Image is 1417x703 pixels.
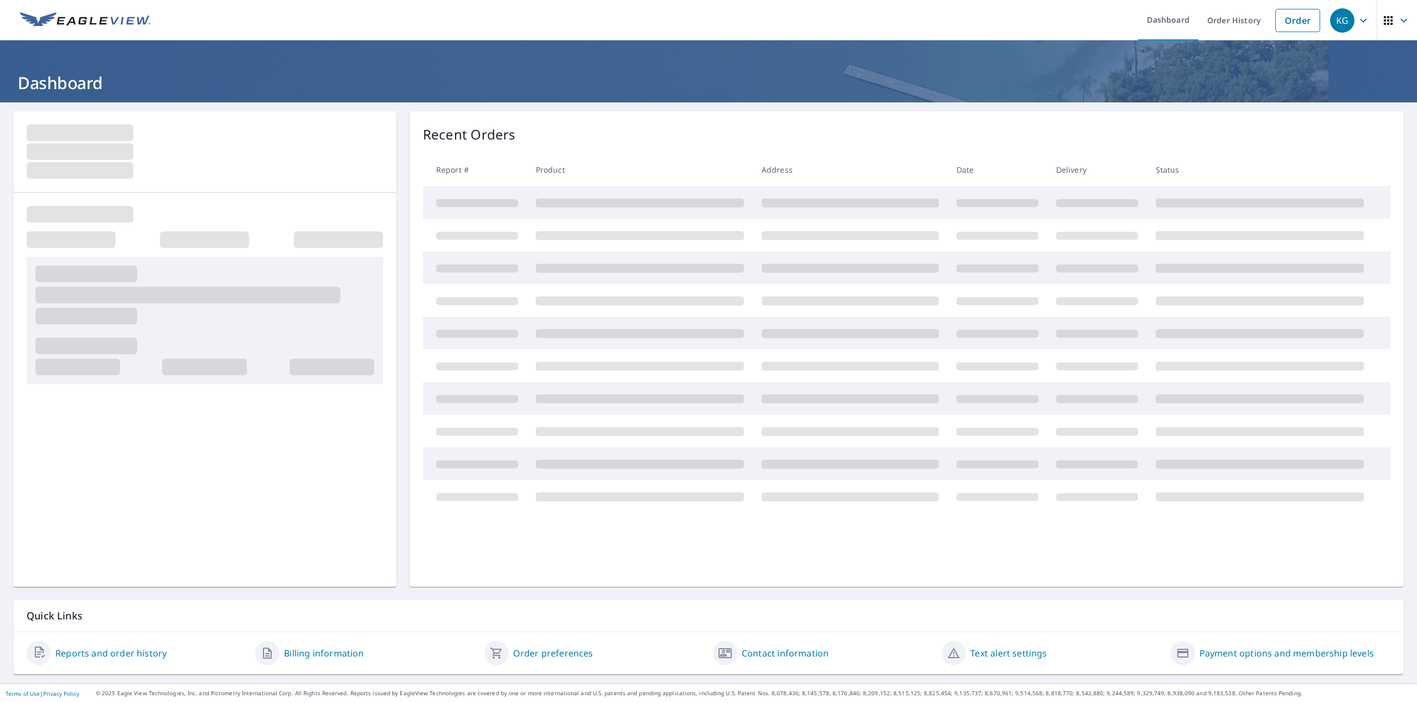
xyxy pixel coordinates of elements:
[1330,8,1354,33] div: KG
[1199,647,1374,660] a: Payment options and membership levels
[27,609,1390,623] p: Quick Links
[284,647,364,660] a: Billing information
[6,690,79,697] p: |
[96,689,1411,697] p: © 2025 Eagle View Technologies, Inc. and Pictometry International Corp. All Rights Reserved. Repo...
[1275,9,1320,32] a: Order
[970,647,1047,660] a: Text alert settings
[43,690,79,697] a: Privacy Policy
[6,690,40,697] a: Terms of Use
[1147,153,1373,186] th: Status
[55,647,167,660] a: Reports and order history
[1047,153,1147,186] th: Delivery
[513,647,593,660] a: Order preferences
[423,153,527,186] th: Report #
[20,12,151,29] img: EV Logo
[948,153,1047,186] th: Date
[753,153,948,186] th: Address
[13,71,1404,94] h1: Dashboard
[742,647,829,660] a: Contact information
[423,125,516,144] p: Recent Orders
[527,153,753,186] th: Product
